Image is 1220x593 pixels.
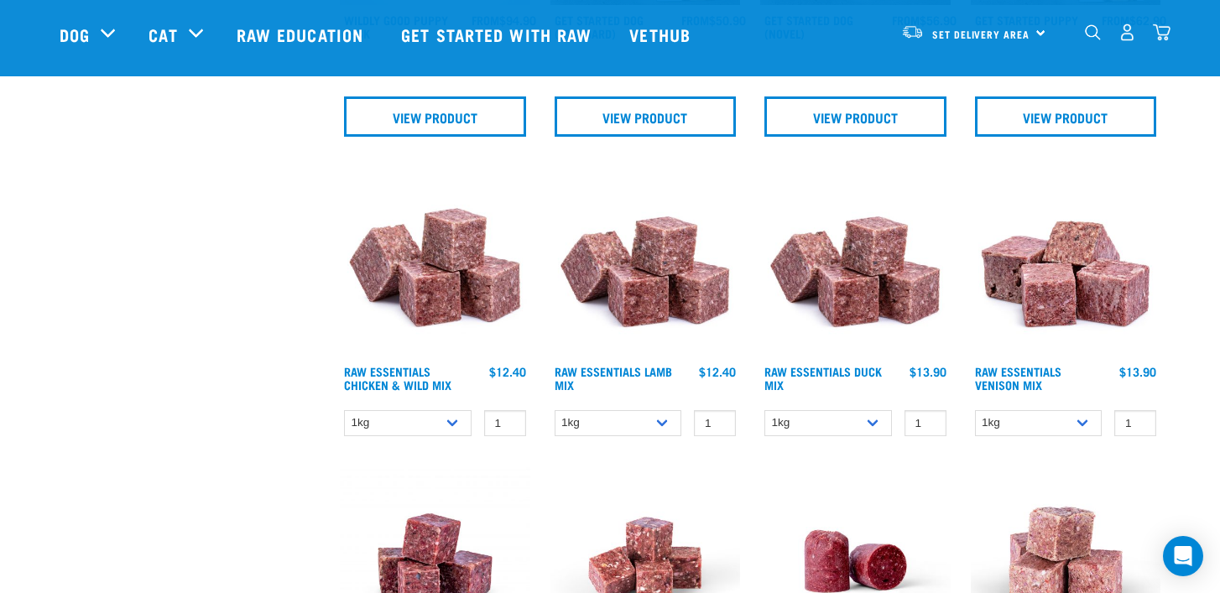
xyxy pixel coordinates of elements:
[149,22,177,47] a: Cat
[340,167,530,357] img: Pile Of Cubed Chicken Wild Meat Mix
[1085,24,1101,40] img: home-icon-1@2x.png
[555,96,737,137] a: View Product
[1163,536,1203,576] div: Open Intercom Messenger
[764,96,946,137] a: View Product
[971,167,1161,357] img: 1113 RE Venison Mix 01
[901,24,924,39] img: van-moving.png
[1118,23,1136,41] img: user.png
[760,167,951,357] img: ?1041 RE Lamb Mix 01
[1153,23,1170,41] img: home-icon@2x.png
[905,410,946,436] input: 1
[550,167,741,357] img: ?1041 RE Lamb Mix 01
[384,1,613,68] a: Get started with Raw
[694,410,736,436] input: 1
[344,368,451,388] a: Raw Essentials Chicken & Wild Mix
[975,96,1157,137] a: View Product
[699,365,736,378] div: $12.40
[220,1,384,68] a: Raw Education
[1114,410,1156,436] input: 1
[60,22,90,47] a: Dog
[484,410,526,436] input: 1
[975,368,1061,388] a: Raw Essentials Venison Mix
[489,365,526,378] div: $12.40
[613,1,712,68] a: Vethub
[555,368,672,388] a: Raw Essentials Lamb Mix
[932,31,1030,37] span: Set Delivery Area
[1119,365,1156,378] div: $13.90
[910,365,946,378] div: $13.90
[764,368,882,388] a: Raw Essentials Duck Mix
[344,96,526,137] a: View Product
